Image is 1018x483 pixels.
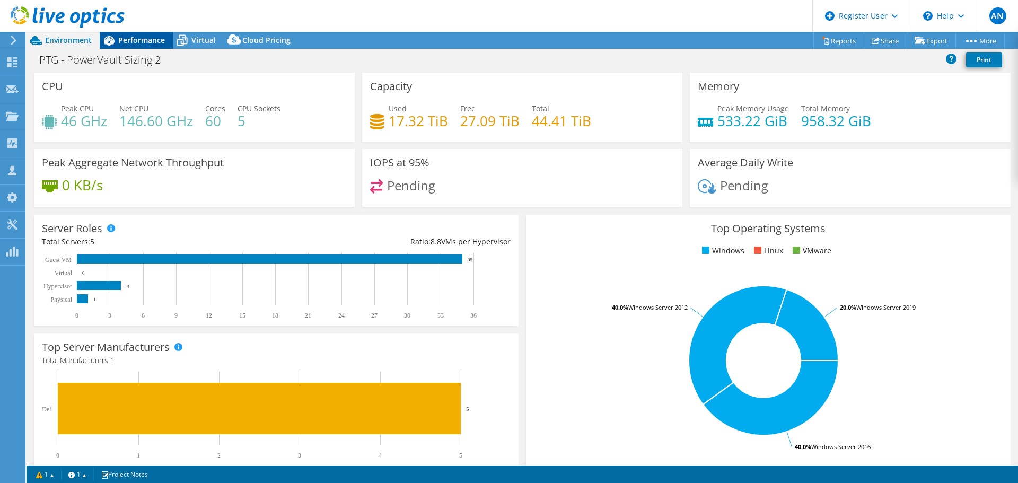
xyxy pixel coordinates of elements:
[460,103,476,113] span: Free
[93,297,96,302] text: 1
[811,443,871,451] tspan: Windows Server 2016
[239,312,245,319] text: 15
[42,355,511,366] h4: Total Manufacturers:
[298,452,301,459] text: 3
[534,223,1003,234] h3: Top Operating Systems
[238,115,280,127] h4: 5
[698,81,739,92] h3: Memory
[34,54,177,66] h1: PTG - PowerVault Sizing 2
[42,157,224,169] h3: Peak Aggregate Network Throughput
[532,115,591,127] h4: 44.41 TiB
[955,32,1005,49] a: More
[370,157,429,169] h3: IOPS at 95%
[907,32,956,49] a: Export
[56,452,59,459] text: 0
[90,236,94,247] span: 5
[61,103,94,113] span: Peak CPU
[42,81,63,92] h3: CPU
[276,236,511,248] div: Ratio: VMs per Hypervisor
[437,312,444,319] text: 33
[50,296,72,303] text: Physical
[174,312,178,319] text: 9
[29,468,62,481] a: 1
[795,443,811,451] tspan: 40.0%
[55,269,73,277] text: Virtual
[389,115,448,127] h4: 17.32 TiB
[856,303,916,311] tspan: Windows Server 2019
[305,312,311,319] text: 21
[93,468,155,481] a: Project Notes
[864,32,907,49] a: Share
[242,35,291,45] span: Cloud Pricing
[699,245,744,257] li: Windows
[238,103,280,113] span: CPU Sockets
[470,312,477,319] text: 36
[118,35,165,45] span: Performance
[108,312,111,319] text: 3
[42,341,170,353] h3: Top Server Manufacturers
[42,236,276,248] div: Total Servers:
[460,115,520,127] h4: 27.09 TiB
[45,256,72,264] text: Guest VM
[389,103,407,113] span: Used
[206,312,212,319] text: 12
[840,303,856,311] tspan: 20.0%
[612,303,628,311] tspan: 40.0%
[338,312,345,319] text: 24
[142,312,145,319] text: 6
[801,103,850,113] span: Total Memory
[989,7,1006,24] span: AN
[717,115,789,127] h4: 533.22 GiB
[45,35,92,45] span: Environment
[370,81,412,92] h3: Capacity
[205,103,225,113] span: Cores
[813,32,864,49] a: Reports
[191,35,216,45] span: Virtual
[751,245,783,257] li: Linux
[42,406,53,413] text: Dell
[61,468,94,481] a: 1
[790,245,831,257] li: VMware
[532,103,549,113] span: Total
[62,179,103,191] h4: 0 KB/s
[42,223,102,234] h3: Server Roles
[127,284,129,289] text: 4
[137,452,140,459] text: 1
[698,157,793,169] h3: Average Daily Write
[205,115,225,127] h4: 60
[717,103,789,113] span: Peak Memory Usage
[923,11,933,21] svg: \n
[272,312,278,319] text: 18
[43,283,72,290] text: Hypervisor
[61,115,107,127] h4: 46 GHz
[379,452,382,459] text: 4
[387,177,435,194] span: Pending
[628,303,688,311] tspan: Windows Server 2012
[468,257,473,262] text: 35
[119,115,193,127] h4: 146.60 GHz
[431,236,441,247] span: 8.8
[371,312,378,319] text: 27
[466,406,469,412] text: 5
[801,115,871,127] h4: 958.32 GiB
[217,452,221,459] text: 2
[459,452,462,459] text: 5
[119,103,148,113] span: Net CPU
[75,312,78,319] text: 0
[404,312,410,319] text: 30
[82,270,85,276] text: 0
[110,355,114,365] span: 1
[966,52,1002,67] a: Print
[720,177,768,194] span: Pending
